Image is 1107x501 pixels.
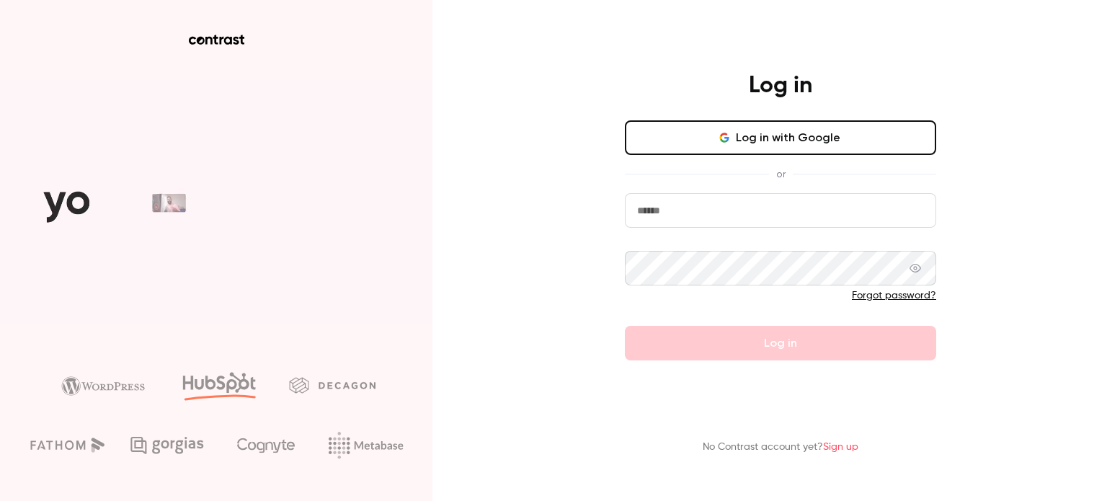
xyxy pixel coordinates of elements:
[852,291,936,301] a: Forgot password?
[703,440,858,455] p: No Contrast account yet?
[289,377,375,393] img: decagon
[769,167,793,182] span: or
[625,120,936,155] button: Log in with Google
[823,442,858,452] a: Sign up
[749,71,812,100] h4: Log in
